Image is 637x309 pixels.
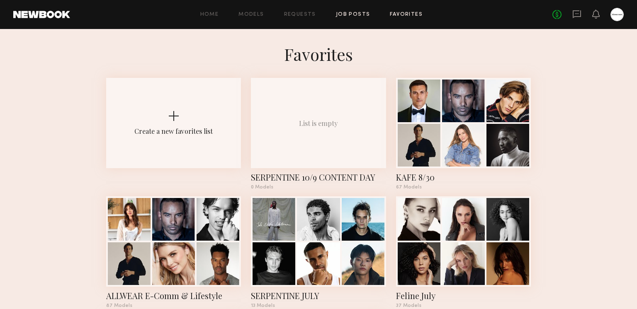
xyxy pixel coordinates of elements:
div: SERPENTINE JULY [251,290,386,302]
div: 67 Models [396,185,531,190]
div: 37 Models [396,303,531,308]
div: List is empty [299,119,338,128]
div: Feline July [396,290,531,302]
a: Models [238,12,264,17]
a: Job Posts [336,12,370,17]
div: SERPENTINE 10/9 CONTENT DAY [251,171,386,183]
div: KAFE 8/30 [396,171,531,183]
a: Requests [284,12,316,17]
div: ALLWEAR E-Comm & Lifestyle [106,290,241,302]
a: List is emptySERPENTINE 10/9 CONTENT DAY0 Models [251,78,386,190]
a: ALLWEAR E-Comm & Lifestyle87 Models [106,196,241,308]
a: SERPENTINE JULY13 Models [251,196,386,308]
div: 87 Models [106,303,241,308]
button: Create a new favorites list [106,78,241,196]
div: 13 Models [251,303,386,308]
a: Favorites [390,12,423,17]
a: Home [200,12,219,17]
div: 0 Models [251,185,386,190]
a: KAFE 8/3067 Models [396,78,531,190]
div: Create a new favorites list [134,127,213,135]
a: Feline July37 Models [396,196,531,308]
